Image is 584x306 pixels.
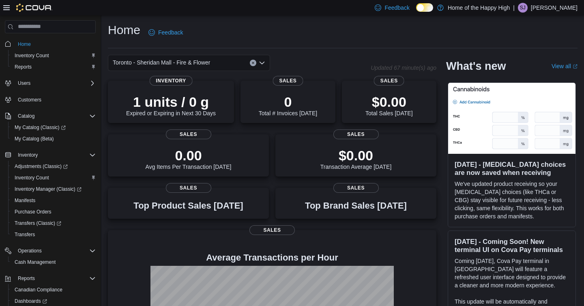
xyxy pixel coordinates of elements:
span: Sales [333,129,379,139]
a: Canadian Compliance [11,285,66,295]
button: Cash Management [8,256,99,268]
button: Users [15,78,34,88]
div: Expired or Expiring in Next 30 Days [126,94,216,116]
p: 1 units / 0 g [126,94,216,110]
a: My Catalog (Classic) [8,122,99,133]
button: Reports [15,274,38,283]
div: Total # Invoices [DATE] [259,94,317,116]
span: Home [18,41,31,47]
span: Purchase Orders [15,209,52,215]
span: Canadian Compliance [11,285,96,295]
a: Customers [15,95,45,105]
button: Home [2,38,99,50]
button: Catalog [2,110,99,122]
span: Cash Management [15,259,56,265]
a: Feedback [145,24,186,41]
a: Transfers [11,230,38,239]
svg: External link [573,64,578,69]
span: Operations [18,248,42,254]
span: Catalog [18,113,34,119]
a: Home [15,39,34,49]
span: Reports [15,64,32,70]
p: Home of the Happy High [448,3,510,13]
input: Dark Mode [416,3,433,12]
span: Inventory [149,76,193,86]
span: Inventory Count [11,173,96,183]
span: Customers [18,97,41,103]
a: Inventory Count [11,51,52,60]
span: Sales [249,225,295,235]
button: Inventory Count [8,50,99,61]
span: Inventory Manager (Classic) [15,186,82,192]
span: My Catalog (Classic) [11,123,96,132]
p: $0.00 [320,147,392,164]
span: My Catalog (Classic) [15,124,66,131]
a: Inventory Manager (Classic) [11,184,85,194]
span: Inventory [18,152,38,158]
h3: Top Product Sales [DATE] [133,201,243,211]
span: Reports [18,275,35,282]
a: Manifests [11,196,39,205]
a: View allExternal link [552,63,578,69]
p: [PERSON_NAME] [531,3,578,13]
span: Inventory Count [15,175,49,181]
span: Sales [273,76,303,86]
span: Transfers [15,231,35,238]
button: Inventory [15,150,41,160]
span: Purchase Orders [11,207,96,217]
span: Adjustments (Classic) [15,163,68,170]
span: Transfers (Classic) [15,220,61,226]
span: Sales [166,129,211,139]
a: Inventory Manager (Classic) [8,183,99,195]
button: Inventory [2,149,99,161]
span: SJ [520,3,526,13]
button: Purchase Orders [8,206,99,218]
span: Feedback [384,4,409,12]
span: Sales [374,76,404,86]
span: Transfers (Classic) [11,218,96,228]
button: Reports [8,61,99,73]
span: Inventory [15,150,96,160]
div: Total Sales [DATE] [365,94,412,116]
span: Transfers [11,230,96,239]
span: Inventory Count [15,52,49,59]
button: Manifests [8,195,99,206]
button: Canadian Compliance [8,284,99,295]
a: Reports [11,62,35,72]
button: Customers [2,94,99,106]
button: Inventory Count [8,172,99,183]
a: Transfers (Classic) [11,218,64,228]
a: My Catalog (Classic) [11,123,69,132]
span: Manifests [11,196,96,205]
span: Inventory Manager (Classic) [11,184,96,194]
span: Manifests [15,197,35,204]
span: Cash Management [11,257,96,267]
p: We've updated product receiving so your [MEDICAL_DATA] choices (like THCa or CBG) stay visible fo... [455,180,569,220]
p: 0 [259,94,317,110]
span: Users [18,80,30,86]
div: Transaction Average [DATE] [320,147,392,170]
h4: Average Transactions per Hour [114,253,430,263]
span: Reports [11,62,96,72]
h1: Home [108,22,140,38]
a: Inventory Count [11,173,52,183]
h3: [DATE] - Coming Soon! New terminal UI on Cova Pay terminals [455,237,569,254]
h3: Top Brand Sales [DATE] [305,201,407,211]
a: Dashboards [11,296,50,306]
span: Feedback [158,28,183,37]
a: Cash Management [11,257,59,267]
img: Cova [16,4,52,12]
p: $0.00 [365,94,412,110]
button: Operations [2,245,99,256]
span: Dashboards [11,296,96,306]
span: Inventory Count [11,51,96,60]
div: Stephanie James Guadron [518,3,528,13]
button: Reports [2,273,99,284]
span: Toronto - Sheridan Mall - Fire & Flower [113,58,210,67]
button: Open list of options [259,60,265,66]
span: Catalog [15,111,96,121]
div: Avg Items Per Transaction [DATE] [146,147,232,170]
p: | [513,3,515,13]
span: My Catalog (Beta) [11,134,96,144]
